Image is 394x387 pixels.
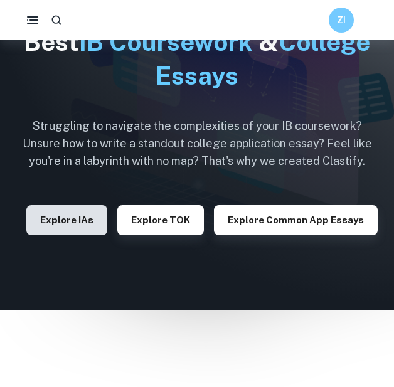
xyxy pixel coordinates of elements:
a: Explore TOK [117,213,204,225]
span: College Essays [156,27,370,90]
a: Explore IAs [26,213,107,225]
button: ZI [329,8,354,33]
h6: ZI [334,13,349,27]
a: Explore Common App essays [214,213,378,225]
button: Explore TOK [117,205,204,235]
button: Explore IAs [26,205,107,235]
span: IB Coursework [79,27,253,56]
button: Explore Common App essays [214,205,378,235]
h6: Struggling to navigate the complexities of your IB coursework? Unsure how to write a standout col... [15,117,379,170]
